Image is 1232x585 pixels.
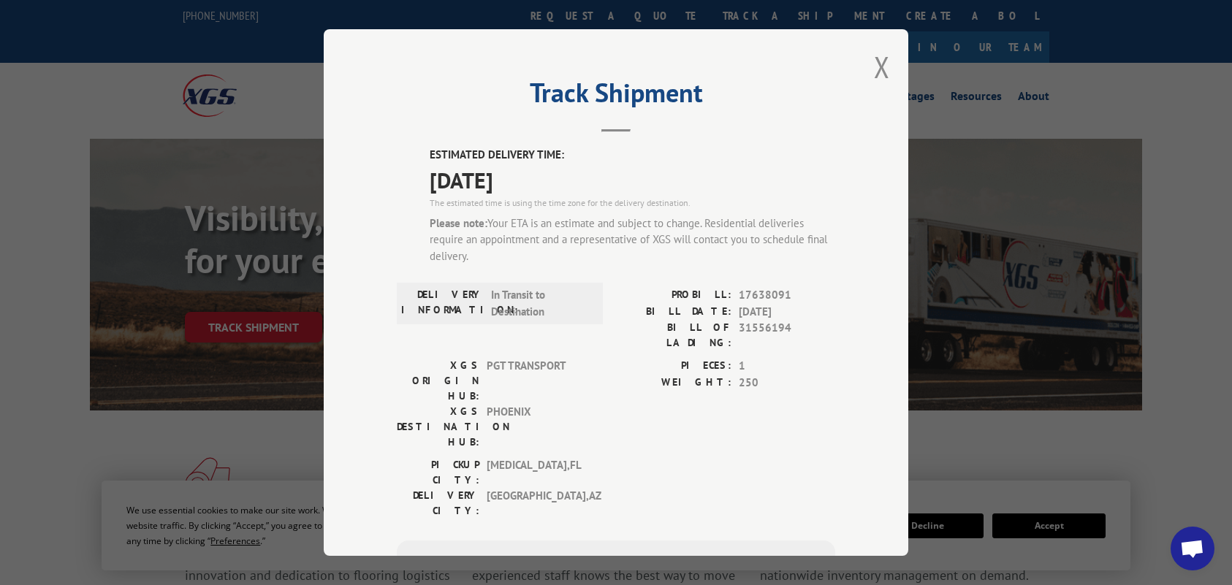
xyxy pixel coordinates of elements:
label: BILL DATE: [616,304,731,321]
div: Open chat [1171,527,1214,570]
span: 17638091 [739,287,835,304]
label: XGS ORIGIN HUB: [397,358,479,404]
label: ESTIMATED DELIVERY TIME: [430,147,835,164]
label: PIECES: [616,358,731,375]
label: PICKUP CITY: [397,457,479,488]
div: Your ETA is an estimate and subject to change. Residential deliveries require an appointment and ... [430,215,835,265]
span: 31556194 [739,320,835,351]
label: BILL OF LADING: [616,320,731,351]
label: DELIVERY INFORMATION: [401,287,484,320]
span: [DATE] [739,304,835,321]
label: XGS DESTINATION HUB: [397,404,479,450]
span: 250 [739,375,835,391]
span: 1 [739,358,835,375]
label: PROBILL: [616,287,731,304]
span: PGT TRANSPORT [487,358,585,404]
h2: Track Shipment [397,83,835,110]
span: [GEOGRAPHIC_DATA] , AZ [487,488,585,519]
span: In Transit to Destination [491,287,590,320]
strong: Please note: [430,216,487,230]
span: [DATE] [430,164,835,196]
div: The estimated time is using the time zone for the delivery destination. [430,196,835,210]
label: WEIGHT: [616,375,731,391]
span: [MEDICAL_DATA] , FL [487,457,585,488]
label: DELIVERY CITY: [397,488,479,519]
span: PHOENIX [487,404,585,450]
button: Close modal [874,47,890,86]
